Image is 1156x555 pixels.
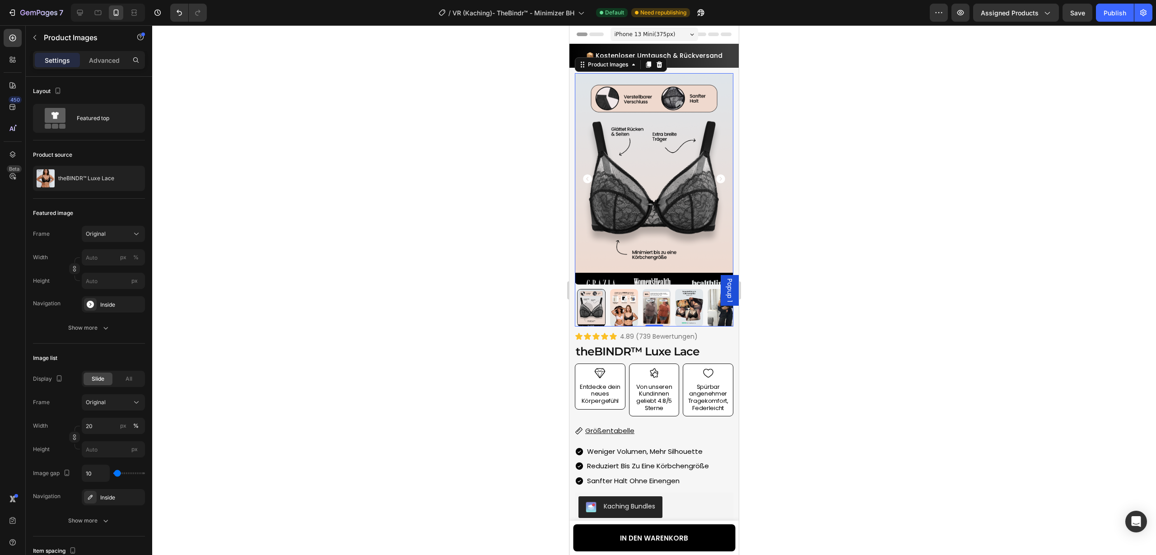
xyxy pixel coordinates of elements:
div: Featured image [33,209,73,217]
iframe: Design area [569,25,739,555]
button: px [131,420,141,431]
button: Save [1063,4,1092,22]
span: Save [1070,9,1085,17]
label: Height [33,445,50,453]
button: 7 [4,4,67,22]
button: Assigned Products [973,4,1059,22]
span: Default [605,9,624,17]
div: Image list [33,354,57,362]
input: px% [82,418,145,434]
span: px [131,277,138,284]
button: Original [82,226,145,242]
div: % [133,253,139,261]
div: Navigation [33,492,61,500]
p: theBINDR™ Luxe Lace [58,175,114,182]
button: Show more [33,513,145,529]
div: Inside [100,301,143,309]
label: Height [33,277,50,285]
input: px [82,273,145,289]
button: Show more [33,320,145,336]
div: Beta [7,165,22,173]
span: / [448,8,451,18]
div: Open Intercom Messenger [1125,511,1147,532]
input: Auto [82,465,109,481]
div: px [120,253,126,261]
span: All [126,375,132,383]
span: Need republishing [640,9,686,17]
p: Settings [45,56,70,65]
div: Display [33,373,65,385]
div: Undo/Redo [170,4,207,22]
button: px [131,252,141,263]
input: px% [82,249,145,266]
span: Assigned Products [981,8,1039,18]
button: Publish [1096,4,1134,22]
div: Show more [68,516,110,525]
button: % [118,252,129,263]
div: Featured top [77,108,132,129]
span: px [131,446,138,452]
div: Navigation [33,299,61,308]
span: Slide [92,375,104,383]
label: Frame [33,230,50,238]
div: Image gap [33,467,72,480]
div: Inside [100,494,143,502]
div: Show more [68,323,110,332]
span: VR (Kaching)- TheBindr™ - Minimizer BH [452,8,574,18]
p: Product Images [44,32,121,43]
div: Product source [33,151,72,159]
img: product feature img [37,169,55,187]
label: Frame [33,398,50,406]
button: Original [82,394,145,410]
span: Original [86,230,106,238]
label: Width [33,422,48,430]
p: 7 [59,7,63,18]
div: px [120,422,126,430]
label: Width [33,253,48,261]
div: % [133,422,139,430]
div: Publish [1104,8,1126,18]
div: 450 [9,96,22,103]
span: Original [86,398,106,406]
p: Advanced [89,56,120,65]
button: % [118,420,129,431]
input: px [82,441,145,457]
div: Layout [33,85,63,98]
